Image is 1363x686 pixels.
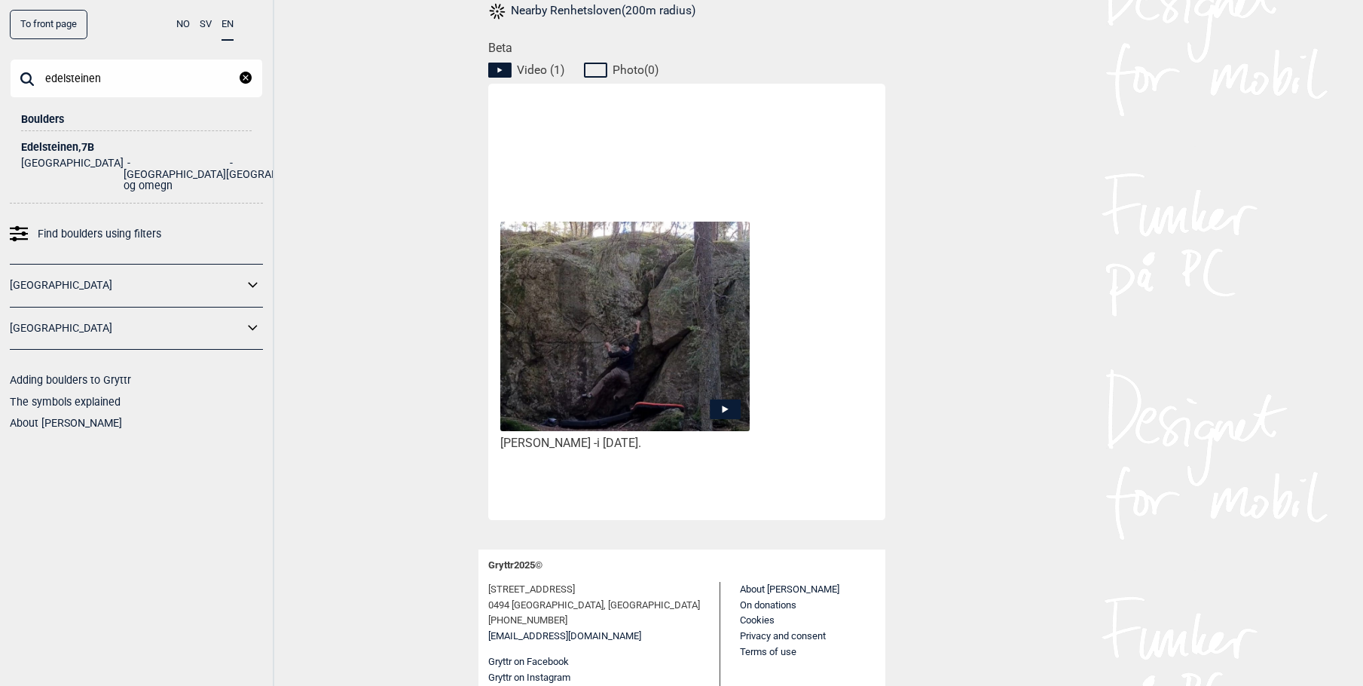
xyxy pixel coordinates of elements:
span: i [DATE]. [597,436,641,450]
a: The symbols explained [10,396,121,408]
div: Edelsteinen , 7B [21,142,252,153]
a: Terms of use [740,646,796,657]
button: Gryttr on Facebook [488,654,569,670]
span: [STREET_ADDRESS] [488,582,575,598]
button: NO [176,10,190,39]
a: Cookies [740,614,775,626]
a: Find boulders using filters [10,223,263,245]
a: Adding boulders to Gryttr [10,374,131,386]
div: [PERSON_NAME] - [500,436,749,452]
a: Privacy and consent [740,630,826,642]
li: [GEOGRAPHIC_DATA] [226,158,329,191]
a: On donations [740,599,796,611]
span: [PHONE_NUMBER] [488,613,567,629]
img: Markus Stousland pa Renhetsloven [500,222,749,430]
span: Find boulders using filters [38,223,161,245]
a: About [PERSON_NAME] [740,583,839,595]
li: [GEOGRAPHIC_DATA] [21,158,124,191]
span: Video ( 1 ) [517,63,564,78]
a: [GEOGRAPHIC_DATA] [10,274,243,296]
a: To front page [10,10,87,39]
span: 0494 [GEOGRAPHIC_DATA], [GEOGRAPHIC_DATA] [488,598,700,614]
span: Photo ( 0 ) [613,63,659,78]
div: Boulders [21,98,252,131]
a: [GEOGRAPHIC_DATA] [10,317,243,339]
button: Gryttr on Instagram [488,670,570,686]
div: Gryttr 2025 © [488,550,876,582]
a: [EMAIL_ADDRESS][DOMAIN_NAME] [488,629,641,645]
button: Nearby Renhetsloven(200m radius) [488,2,696,21]
li: [GEOGRAPHIC_DATA] og omegn [124,158,226,191]
a: About [PERSON_NAME] [10,417,122,429]
input: Search boulder name, location or collection [10,59,263,98]
button: EN [222,10,234,41]
button: SV [200,10,212,39]
div: Beta [488,41,885,520]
